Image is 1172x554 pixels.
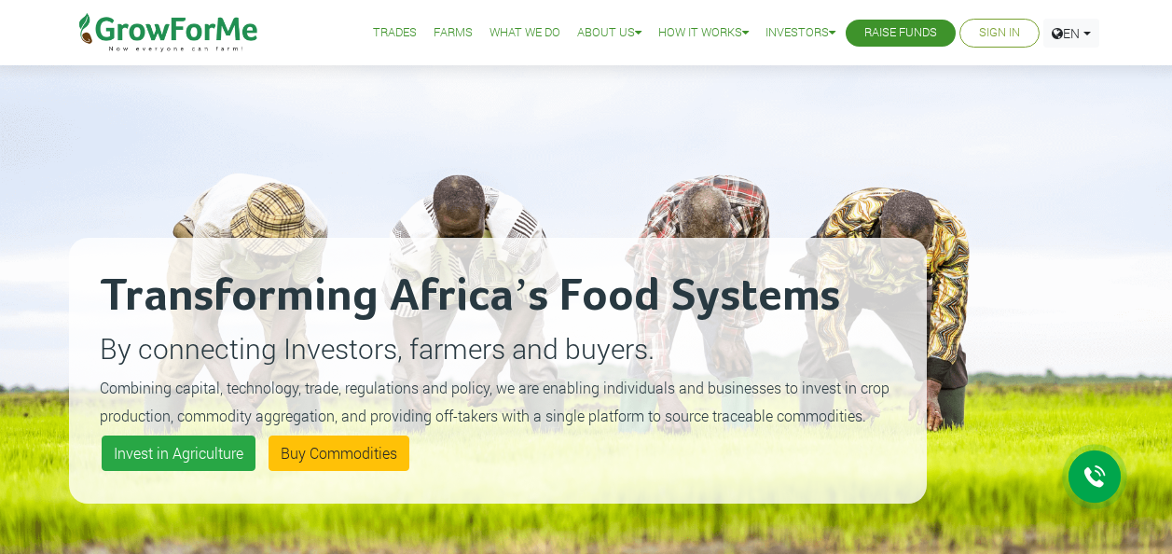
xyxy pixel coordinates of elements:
[100,327,896,369] p: By connecting Investors, farmers and buyers.
[577,23,641,43] a: About Us
[765,23,835,43] a: Investors
[100,378,889,425] small: Combining capital, technology, trade, regulations and policy, we are enabling individuals and bus...
[979,23,1020,43] a: Sign In
[373,23,417,43] a: Trades
[269,436,409,471] a: Buy Commodities
[658,23,749,43] a: How it Works
[434,23,473,43] a: Farms
[489,23,560,43] a: What We Do
[102,436,255,471] a: Invest in Agriculture
[864,23,937,43] a: Raise Funds
[1043,19,1099,48] a: EN
[100,269,896,325] h2: Transforming Africa’s Food Systems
